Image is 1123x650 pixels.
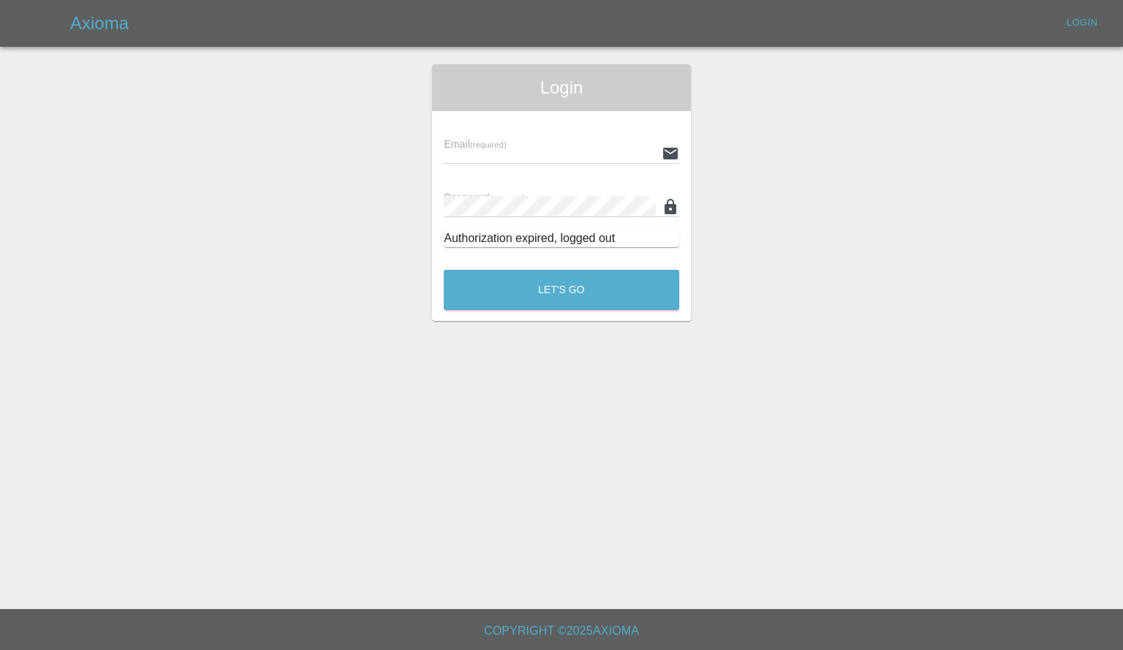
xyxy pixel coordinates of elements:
a: Login [1059,12,1105,34]
span: Login [444,76,679,99]
h6: Copyright © 2025 Axioma [12,621,1111,641]
h5: Axioma [70,12,129,35]
button: Let's Go [444,270,679,310]
span: Email [444,138,506,150]
div: Authorization expired, logged out [444,230,679,247]
span: Password [444,192,526,203]
small: (required) [490,194,526,203]
small: (required) [470,140,507,149]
